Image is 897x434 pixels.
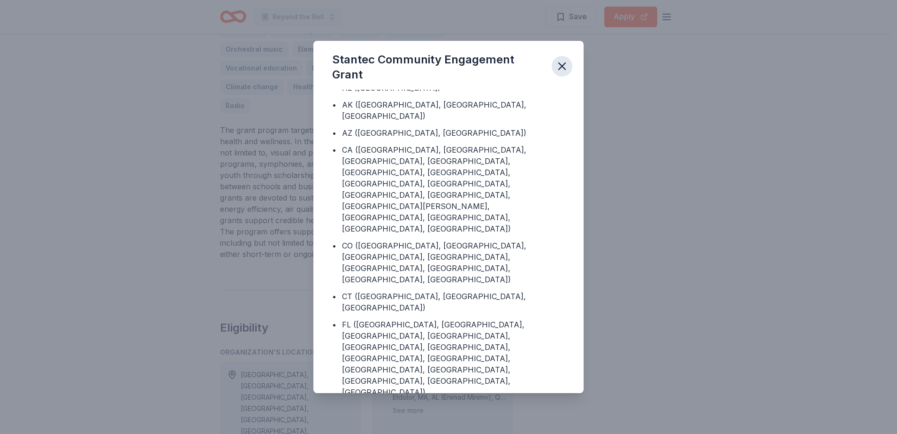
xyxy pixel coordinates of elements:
div: • [332,240,336,251]
div: CT ([GEOGRAPHIC_DATA], [GEOGRAPHIC_DATA], [GEOGRAPHIC_DATA]) [342,291,565,313]
div: • [332,291,336,302]
div: AK ([GEOGRAPHIC_DATA], [GEOGRAPHIC_DATA], [GEOGRAPHIC_DATA]) [342,99,565,122]
div: • [332,319,336,330]
div: Stantec Community Engagement Grant [332,52,544,82]
div: CO ([GEOGRAPHIC_DATA], [GEOGRAPHIC_DATA], [GEOGRAPHIC_DATA], [GEOGRAPHIC_DATA], [GEOGRAPHIC_DATA]... [342,240,565,285]
div: • [332,99,336,110]
div: • [332,127,336,139]
div: AZ ([GEOGRAPHIC_DATA], [GEOGRAPHIC_DATA]) [342,127,526,139]
div: • [332,144,336,155]
div: CA ([GEOGRAPHIC_DATA], [GEOGRAPHIC_DATA], [GEOGRAPHIC_DATA], [GEOGRAPHIC_DATA], [GEOGRAPHIC_DATA]... [342,144,565,234]
div: FL ([GEOGRAPHIC_DATA], [GEOGRAPHIC_DATA], [GEOGRAPHIC_DATA], [GEOGRAPHIC_DATA], [GEOGRAPHIC_DATA]... [342,319,565,398]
